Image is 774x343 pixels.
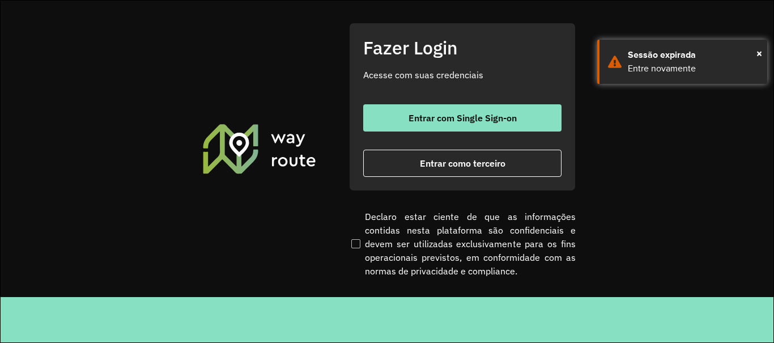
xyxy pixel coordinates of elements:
span: Entrar com Single Sign-on [409,113,517,122]
button: Close [756,45,762,62]
span: × [756,45,762,62]
div: Sessão expirada [628,48,759,62]
button: button [363,104,562,132]
label: Declaro estar ciente de que as informações contidas nesta plataforma são confidenciais e devem se... [349,210,576,278]
span: Entrar como terceiro [420,159,505,168]
img: Roteirizador AmbevTech [201,122,318,175]
div: Entre novamente [628,62,759,75]
p: Acesse com suas credenciais [363,68,562,82]
button: button [363,150,562,177]
h2: Fazer Login [363,37,562,58]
